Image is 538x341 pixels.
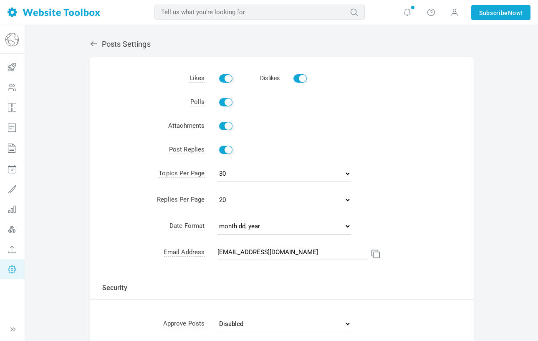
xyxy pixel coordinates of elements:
[471,5,530,20] a: SubscribeNow!
[169,146,205,154] span: Post Replies
[190,98,205,106] span: Polls
[5,33,19,46] img: globe-icon.png
[169,222,205,230] span: Date Format
[164,248,205,257] span: Email Address
[157,196,205,204] span: Replies Per Page
[168,122,205,130] span: Attachments
[260,75,280,81] label: Dislikes
[159,169,205,178] span: Topics Per Page
[189,74,205,83] span: Likes
[154,5,365,20] input: Tell us what you're looking for
[508,8,523,18] span: Now!
[163,320,205,328] span: Approve Posts
[90,40,474,49] h2: Posts Settings
[90,266,474,300] td: Security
